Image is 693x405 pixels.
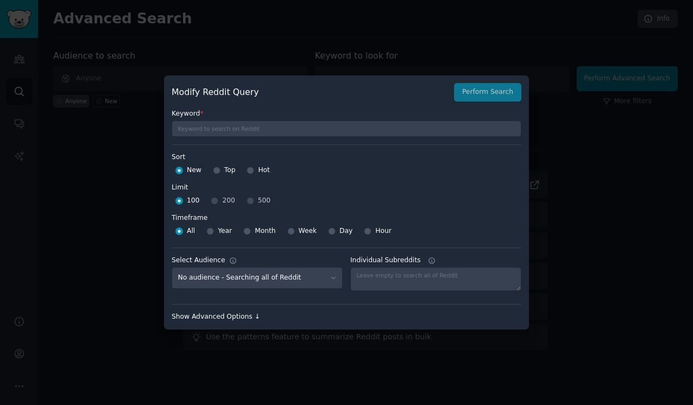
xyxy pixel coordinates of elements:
label: Keyword [172,109,521,119]
span: Month [255,226,275,236]
span: Day [339,226,352,236]
div: Limit [172,183,188,193]
label: Timeframe [172,210,521,223]
span: Year [218,226,232,236]
span: Hour [375,226,392,236]
span: Top [224,166,236,175]
span: 100 [187,196,199,206]
div: Select Audience [172,256,225,265]
label: Individual Subreddits [350,256,521,265]
span: New [187,166,201,175]
span: All [187,226,195,236]
h2: Modify Reddit Query [172,86,448,99]
label: Sort [172,153,521,162]
span: Week [299,226,317,236]
span: Hot [258,166,270,175]
div: Show Advanced Options ↓ [172,312,521,322]
input: Keyword to search on Reddit [172,121,521,137]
